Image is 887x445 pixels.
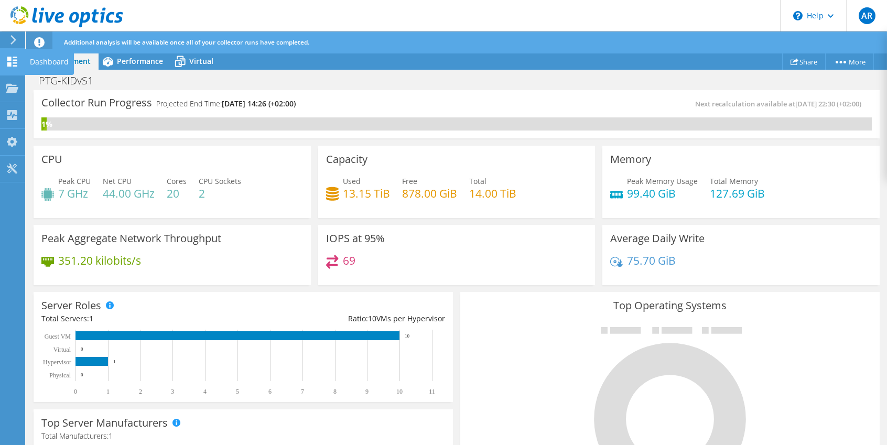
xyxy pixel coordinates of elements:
text: 5 [236,388,239,395]
span: Net CPU [103,176,132,186]
div: Dashboard [25,49,74,75]
text: 11 [429,388,435,395]
span: Used [343,176,361,186]
h4: Projected End Time: [156,98,296,110]
h1: PTG-KIDvS1 [34,75,110,86]
h4: 14.00 TiB [469,188,516,199]
span: Next recalculation available at [695,99,867,108]
span: 1 [89,313,93,323]
h3: IOPS at 95% [326,233,385,244]
h4: 20 [167,188,187,199]
span: [DATE] 14:26 (+02:00) [222,99,296,108]
h3: Top Operating Systems [468,300,872,311]
text: Hypervisor [43,359,71,366]
h4: 351.20 kilobits/s [58,255,141,266]
h3: Average Daily Write [610,233,705,244]
span: 10 [368,313,376,323]
span: Total Memory [710,176,758,186]
span: Virtual [189,56,213,66]
text: Virtual [53,346,71,353]
h3: Server Roles [41,300,101,311]
text: 9 [365,388,369,395]
span: Free [402,176,417,186]
h4: 7 GHz [58,188,91,199]
div: Total Servers: [41,313,243,324]
text: 1 [106,388,110,395]
span: Cores [167,176,187,186]
span: CPU Sockets [199,176,241,186]
span: Peak Memory Usage [627,176,698,186]
span: Peak CPU [58,176,91,186]
text: 6 [268,388,272,395]
text: Physical [49,372,71,379]
h3: CPU [41,154,62,165]
span: Performance [117,56,163,66]
text: 2 [139,388,142,395]
text: 10 [396,388,403,395]
h4: 69 [343,255,355,266]
h4: 878.00 GiB [402,188,457,199]
span: AR [859,7,875,24]
text: 0 [81,346,83,352]
span: Total [469,176,486,186]
h4: 44.00 GHz [103,188,155,199]
h4: 75.70 GiB [627,255,676,266]
h4: 2 [199,188,241,199]
text: 0 [81,372,83,377]
span: [DATE] 22:30 (+02:00) [795,99,861,108]
span: 1 [109,431,113,441]
a: More [825,53,874,70]
text: Guest VM [45,333,71,340]
h3: Peak Aggregate Network Throughput [41,233,221,244]
h4: 13.15 TiB [343,188,390,199]
div: 1% [41,118,47,130]
div: Ratio: VMs per Hypervisor [243,313,445,324]
h4: 99.40 GiB [627,188,698,199]
span: Additional analysis will be available once all of your collector runs have completed. [64,38,309,47]
text: 0 [74,388,77,395]
h3: Top Server Manufacturers [41,417,168,429]
h4: Total Manufacturers: [41,430,445,442]
text: 4 [203,388,207,395]
text: 8 [333,388,337,395]
text: 10 [405,333,410,339]
h3: Capacity [326,154,367,165]
h3: Memory [610,154,651,165]
text: 1 [113,359,116,364]
text: 3 [171,388,174,395]
text: 7 [301,388,304,395]
h4: 127.69 GiB [710,188,765,199]
a: Share [782,53,826,70]
svg: \n [793,11,803,20]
